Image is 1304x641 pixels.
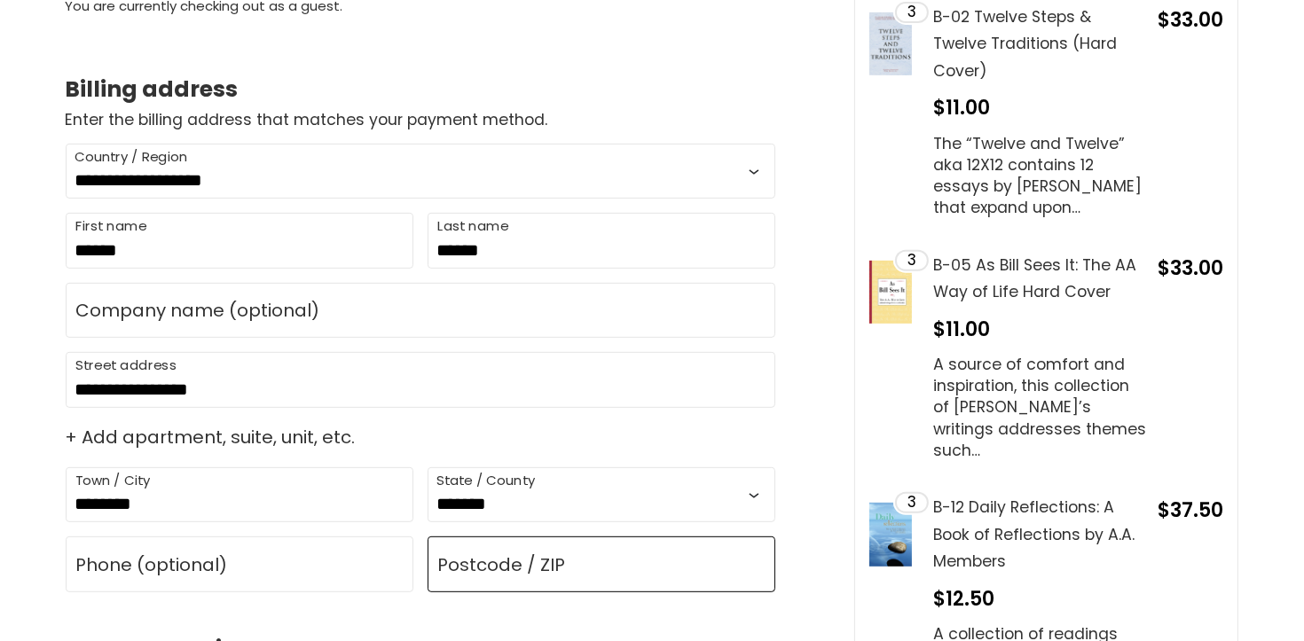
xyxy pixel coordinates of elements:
h3: B-12 Daily Reflections: A Book of Reflections by A.A. Members [933,494,1147,575]
h2: Billing address [66,75,775,104]
img: B-02 Twelve Steps &#038; Twelve Traditions (Hard Cover) [869,12,912,76]
label: Postcode / ZIP [437,551,565,578]
input: First name [66,213,413,269]
p: A source of comfort and inspiration, this collection of [PERSON_NAME]’s writings addresses themes... [933,354,1147,460]
label: Last name [437,216,509,237]
span: 3 [907,4,916,20]
label: Town / City [75,471,150,491]
input: Postcode / ZIP [428,536,775,592]
p: The “Twelve and Twelve” aka 12X12 contains 12 essays by [PERSON_NAME] that expand upon… [933,133,1147,218]
input: Phone (optional) [66,536,413,592]
span: 3 [907,253,916,269]
span: $33.00 [1158,254,1223,282]
span: $11.00 [933,94,990,121]
p: Enter the billing address that matches your payment method. [66,111,775,129]
h3: B-05 As Bill Sees It: The AA Way of Life Hard Cover [933,252,1147,306]
span: $33.00 [1158,6,1223,34]
input: Last name [428,213,775,269]
label: Phone (optional) [75,551,227,578]
input: Company name (optional) [66,283,775,339]
label: Country / Region [75,149,188,166]
span: 3 [907,495,916,511]
input: Town / City [66,467,413,523]
input: Street address [66,352,775,408]
img: B-12 Daily Reflections: A Book of Reflections by A.A. Members [869,503,912,567]
h3: B-02 Twelve Steps & Twelve Traditions (Hard Cover) [933,4,1147,85]
label: State / County [436,473,535,489]
label: Street address [75,356,177,376]
span: $11.00 [933,316,990,343]
label: First name [75,216,147,237]
label: Company name (optional) [75,297,319,324]
img: B-05 As Bill Sees It: The AA Way of Life Hard Cover [869,261,912,324]
span: $37.50 [1158,496,1223,524]
span: + Add apartment, suite, unit, etc. [66,422,775,453]
span: $12.50 [933,585,994,613]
